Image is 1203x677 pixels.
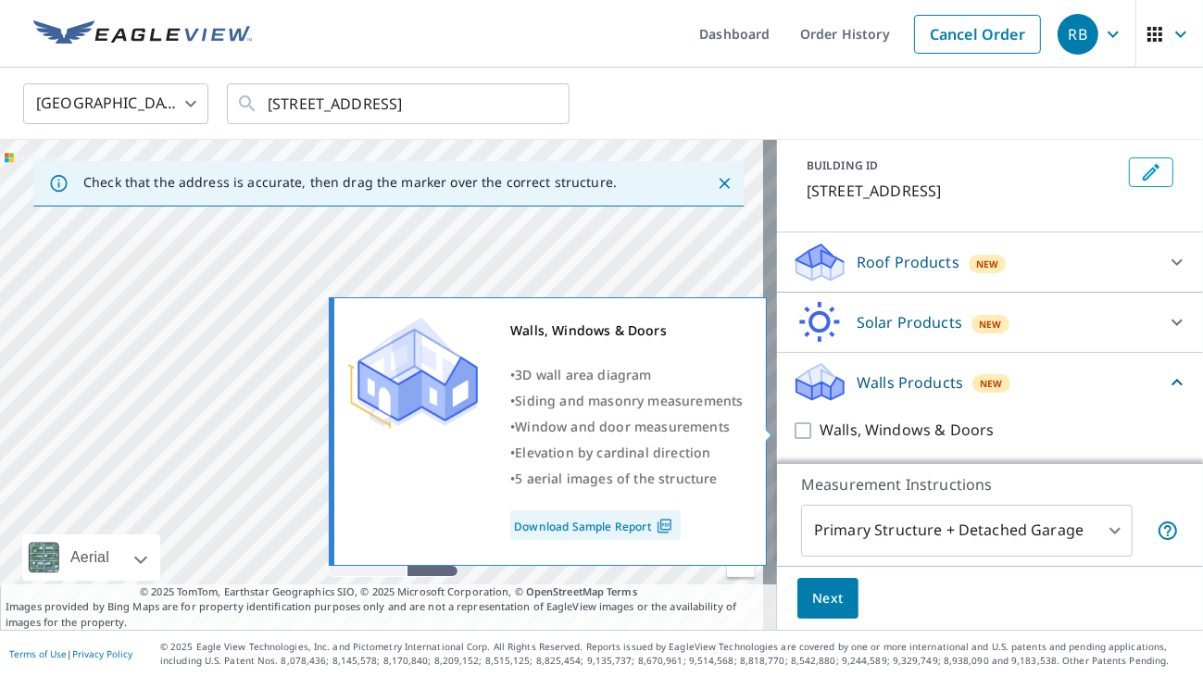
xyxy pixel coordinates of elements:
[1157,520,1179,542] span: Your report will include the primary structure and a detached garage if one exists.
[510,362,743,388] div: •
[140,584,637,600] span: © 2025 TomTom, Earthstar Geographics SIO, © 2025 Microsoft Corporation, ©
[792,300,1188,345] div: Solar ProductsNew
[712,171,736,195] button: Close
[801,473,1179,495] p: Measurement Instructions
[510,466,743,492] div: •
[976,257,999,271] span: New
[979,317,1002,332] span: New
[510,318,743,344] div: Walls, Windows & Doors
[526,584,604,598] a: OpenStreetMap
[1058,14,1098,55] div: RB
[980,376,1003,391] span: New
[23,78,208,130] div: [GEOGRAPHIC_DATA]
[914,15,1041,54] a: Cancel Order
[510,440,743,466] div: •
[607,584,637,598] a: Terms
[1129,157,1173,187] button: Edit building 1
[510,414,743,440] div: •
[797,578,858,620] button: Next
[515,366,651,383] span: 3D wall area diagram
[348,318,478,429] img: Premium
[857,311,962,333] p: Solar Products
[510,388,743,414] div: •
[812,587,844,610] span: Next
[72,647,132,660] a: Privacy Policy
[857,251,959,273] p: Roof Products
[9,647,67,660] a: Terms of Use
[857,371,963,394] p: Walls Products
[515,392,743,409] span: Siding and masonry measurements
[515,470,717,487] span: 5 aerial images of the structure
[160,640,1194,668] p: © 2025 Eagle View Technologies, Inc. and Pictometry International Corp. All Rights Reserved. Repo...
[807,157,878,173] p: BUILDING ID
[820,419,994,442] p: Walls, Windows & Doors
[807,180,1122,202] p: [STREET_ADDRESS]
[83,174,617,191] p: Check that the address is accurate, then drag the marker over the correct structure.
[22,534,160,581] div: Aerial
[65,534,115,581] div: Aerial
[515,418,730,435] span: Window and door measurements
[510,510,681,540] a: Download Sample Report
[792,360,1188,404] div: Walls ProductsNew
[33,20,252,48] img: EV Logo
[268,78,532,130] input: Search by address or latitude-longitude
[9,648,132,659] p: |
[652,518,677,534] img: Pdf Icon
[801,505,1133,557] div: Primary Structure + Detached Garage
[515,444,710,461] span: Elevation by cardinal direction
[792,240,1188,284] div: Roof ProductsNew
